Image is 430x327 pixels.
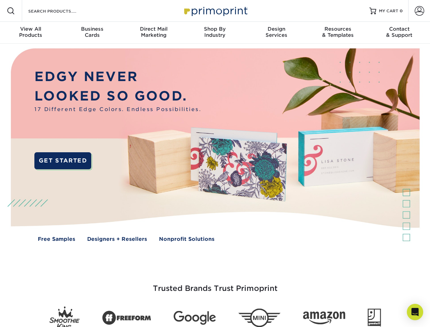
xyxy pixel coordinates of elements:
h3: Trusted Brands Trust Primoprint [16,268,414,301]
a: Direct MailMarketing [123,22,184,44]
span: 0 [400,9,403,13]
div: Services [246,26,307,38]
div: Marketing [123,26,184,38]
span: Direct Mail [123,26,184,32]
div: & Support [369,26,430,38]
span: MY CART [379,8,398,14]
span: Resources [307,26,368,32]
span: Contact [369,26,430,32]
span: Shop By [184,26,245,32]
span: Design [246,26,307,32]
a: Nonprofit Solutions [159,235,214,243]
div: & Templates [307,26,368,38]
div: Industry [184,26,245,38]
iframe: Google Customer Reviews [2,306,58,325]
a: BusinessCards [61,22,123,44]
div: Open Intercom Messenger [407,304,423,320]
a: Contact& Support [369,22,430,44]
img: Google [174,311,216,325]
img: Goodwill [368,309,381,327]
a: DesignServices [246,22,307,44]
a: Designers + Resellers [87,235,147,243]
p: LOOKED SO GOOD. [34,87,201,106]
p: EDGY NEVER [34,67,201,87]
span: Business [61,26,123,32]
span: 17 Different Edge Colors. Endless Possibilities. [34,106,201,113]
img: Amazon [303,312,345,325]
img: Primoprint [181,3,249,18]
a: GET STARTED [34,152,91,169]
input: SEARCH PRODUCTS..... [28,7,94,15]
div: Cards [61,26,123,38]
a: Free Samples [38,235,75,243]
a: Shop ByIndustry [184,22,245,44]
a: Resources& Templates [307,22,368,44]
